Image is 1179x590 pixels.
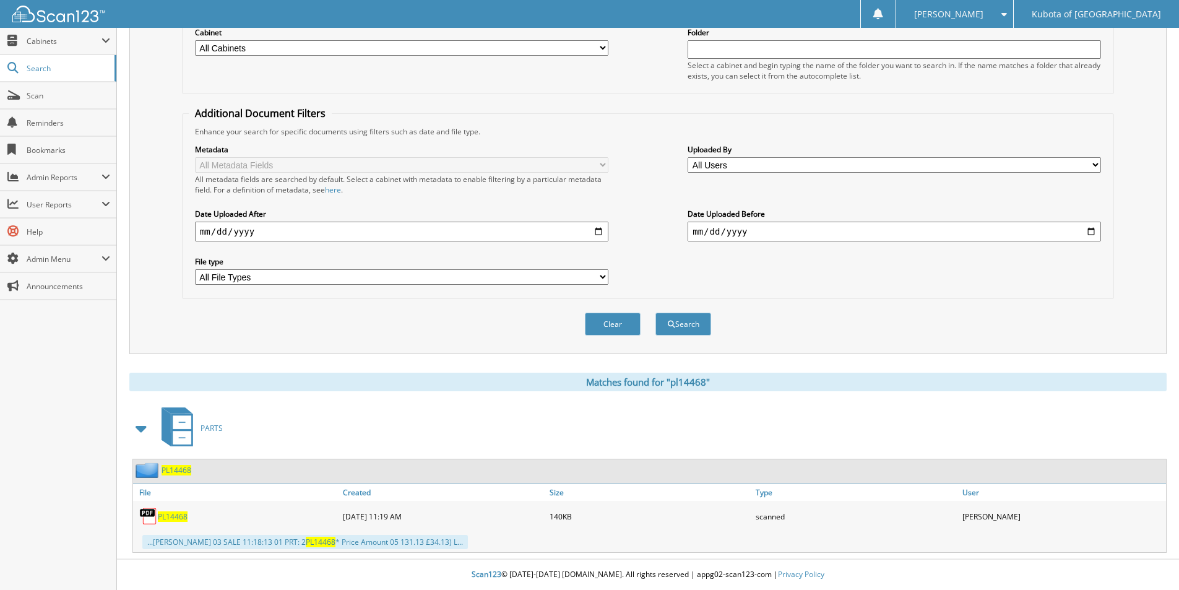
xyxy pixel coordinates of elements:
[195,27,608,38] label: Cabinet
[195,222,608,241] input: start
[688,222,1101,241] input: end
[27,254,101,264] span: Admin Menu
[914,11,983,18] span: [PERSON_NAME]
[158,511,188,522] a: PL14468
[688,27,1101,38] label: Folder
[27,199,101,210] span: User Reports
[162,465,191,475] a: PL14468
[27,118,110,128] span: Reminders
[472,569,501,579] span: Scan123
[27,90,110,101] span: Scan
[27,63,108,74] span: Search
[142,535,468,549] div: ...[PERSON_NAME] 03 SALE 11:18:13 01 PRT: 2 * Price Amount 05 131.13 £34.13) L...
[195,144,608,155] label: Metadata
[201,423,223,433] span: PARTS
[306,537,335,547] span: PL14468
[778,569,824,579] a: Privacy Policy
[189,106,332,120] legend: Additional Document Filters
[340,504,546,529] div: [DATE] 11:19 AM
[195,174,608,195] div: All metadata fields are searched by default. Select a cabinet with metadata to enable filtering b...
[27,281,110,292] span: Announcements
[546,484,753,501] a: Size
[753,504,959,529] div: scanned
[154,404,223,453] a: PARTS
[133,484,340,501] a: File
[195,256,608,267] label: File type
[655,313,711,336] button: Search
[117,560,1179,590] div: © [DATE]-[DATE] [DOMAIN_NAME]. All rights reserved | appg02-scan123-com |
[1117,531,1179,590] iframe: Chat Widget
[189,126,1107,137] div: Enhance your search for specific documents using filters such as date and file type.
[129,373,1167,391] div: Matches found for "pl14468"
[27,36,101,46] span: Cabinets
[325,184,341,195] a: here
[1032,11,1161,18] span: Kubota of [GEOGRAPHIC_DATA]
[546,504,753,529] div: 140KB
[688,144,1101,155] label: Uploaded By
[959,484,1166,501] a: User
[195,209,608,219] label: Date Uploaded After
[27,145,110,155] span: Bookmarks
[688,60,1101,81] div: Select a cabinet and begin typing the name of the folder you want to search in. If the name match...
[12,6,105,22] img: scan123-logo-white.svg
[340,484,546,501] a: Created
[753,484,959,501] a: Type
[139,507,158,526] img: PDF.png
[27,227,110,237] span: Help
[27,172,101,183] span: Admin Reports
[136,462,162,478] img: folder2.png
[959,504,1166,529] div: [PERSON_NAME]
[585,313,641,336] button: Clear
[688,209,1101,219] label: Date Uploaded Before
